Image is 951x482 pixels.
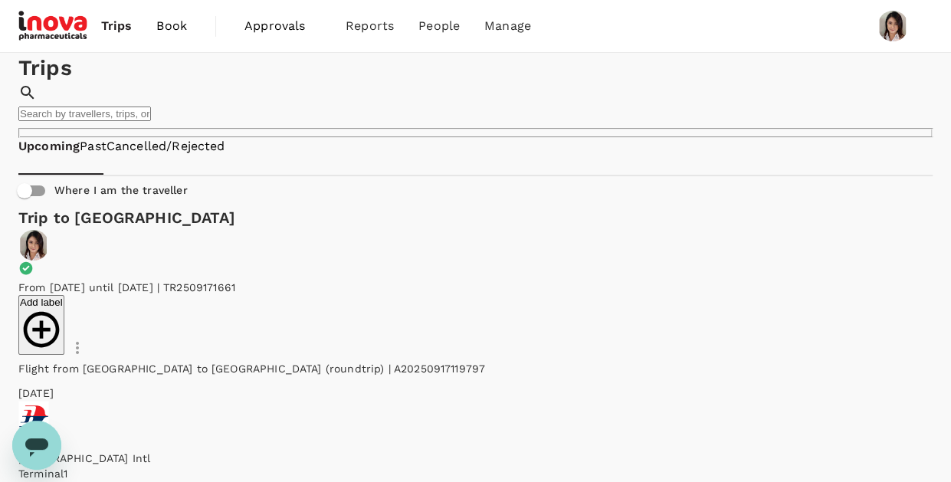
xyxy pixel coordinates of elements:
[18,361,485,376] p: Flight from [GEOGRAPHIC_DATA] to [GEOGRAPHIC_DATA] (roundtrip)
[18,107,151,121] input: Search by travellers, trips, or destination, label, team
[394,362,485,375] span: A20250917119797
[388,362,390,375] span: |
[54,182,188,199] h6: Where I am the traveller
[101,17,133,35] span: Trips
[18,435,704,451] p: 10:50
[18,53,933,84] h1: Trips
[418,17,460,35] span: People
[18,295,64,355] button: Add label
[18,138,80,156] a: Upcoming
[18,9,89,43] img: iNova Pharmaceuticals
[18,205,933,230] h6: Trip to [GEOGRAPHIC_DATA]
[157,281,159,293] span: |
[80,138,107,156] a: Past
[107,138,225,156] a: Cancelled/Rejected
[484,17,531,35] span: Manage
[12,421,61,470] iframe: Button to launch messaging window, conversation in progress
[18,401,49,431] img: Malaysia Airlines
[244,17,321,35] span: Approvals
[18,280,704,295] p: From [DATE] until [DATE] TR2509171661
[18,466,704,481] p: Terminal 1
[156,17,187,35] span: Book
[18,385,704,401] p: [DATE]
[877,11,908,41] img: Ai Mei Gan
[346,17,394,35] span: Reports
[18,230,49,261] img: avatar-68caaaf91b8f1.png
[18,451,704,466] p: [GEOGRAPHIC_DATA] Intl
